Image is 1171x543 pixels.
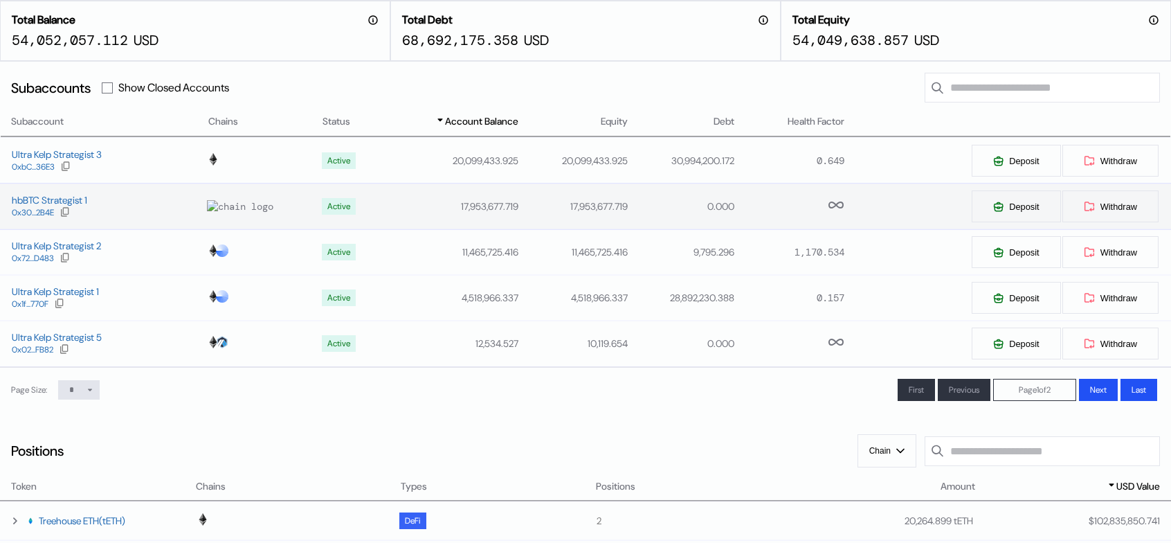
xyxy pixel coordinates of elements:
div: 68,692,175.358 [402,31,518,49]
a: Treehouse ETH(tETH) [39,515,125,527]
label: Show Closed Accounts [118,80,229,95]
div: hbBTC Strategist 1 [12,194,87,206]
h2: Total Equity [792,12,850,27]
div: 0xbC...36E3 [12,162,55,172]
td: 10,119.654 [519,321,628,366]
span: Types [401,479,427,494]
span: Health Factor [788,114,844,129]
h2: Total Balance [12,12,75,27]
td: 30,994,200.172 [628,138,735,184]
span: Deposit [1009,156,1039,166]
div: USD [134,31,158,49]
span: Debt [714,114,734,129]
button: Last [1120,379,1157,401]
img: chain logo [207,200,273,213]
button: Previous [938,379,990,401]
td: 12,534.527 [382,321,519,366]
span: Status [323,114,350,129]
div: Ultra Kelp Strategist 2 [12,240,101,252]
span: Withdraw [1100,156,1137,166]
span: Deposit [1009,339,1039,349]
span: Deposit [1009,202,1039,212]
span: Positions [596,479,635,494]
span: Token [11,479,37,494]
button: Deposit [971,281,1061,314]
span: Chain [869,446,891,456]
div: Active [327,202,350,211]
span: First [909,384,924,395]
td: 17,953,677.719 [382,184,519,229]
button: Deposit [971,235,1061,269]
span: Chains [208,114,238,129]
button: Next [1079,379,1118,401]
td: 17,953,677.719 [519,184,628,229]
img: chain logo [207,336,219,348]
div: Ultra Kelp Strategist 5 [12,331,102,344]
div: Positions [11,442,64,460]
td: 0.649 [735,138,845,184]
h2: Total Debt [402,12,453,27]
button: Withdraw [1062,144,1159,177]
img: chain logo [207,290,219,303]
td: 11,465,725.416 [382,229,519,275]
button: Deposit [971,144,1061,177]
div: 20,264.899 tETH [905,515,973,527]
img: chain logo [207,244,219,257]
div: 0x72...D483 [12,253,54,263]
img: chain logo [216,336,228,348]
div: USD [524,31,549,49]
div: 0x30...2B4E [12,208,54,217]
span: Amount [941,479,975,494]
button: Chain [857,434,916,468]
button: First [898,379,935,401]
div: USD [914,31,939,49]
div: Active [327,156,350,166]
span: Page 1 of 2 [1019,384,1051,395]
button: Deposit [971,327,1061,360]
td: 20,099,433.925 [519,138,628,184]
span: USD Value [1116,479,1160,494]
img: chain logo [207,153,219,166]
div: Page Size: [11,384,47,395]
span: Withdraw [1100,339,1137,349]
div: 2 [597,515,775,527]
button: Withdraw [1062,327,1159,360]
span: Chains [196,479,226,494]
div: DeFi [405,516,421,526]
td: 4,518,966.337 [382,275,519,321]
div: 0x02...FB82 [12,345,53,355]
span: Last [1132,384,1146,395]
td: 28,892,230.388 [628,275,735,321]
td: 0.000 [628,184,735,229]
div: 54,052,057.112 [12,31,128,49]
span: Deposit [1009,247,1039,258]
div: Active [327,339,350,348]
td: 0.157 [735,275,845,321]
div: Active [327,247,350,257]
td: 0.000 [628,321,735,366]
td: 4,518,966.337 [519,275,628,321]
span: Next [1090,384,1107,395]
span: Account Balance [445,114,518,129]
button: Withdraw [1062,190,1159,223]
td: 1,170.534 [735,229,845,275]
span: Withdraw [1100,202,1137,212]
div: Active [327,293,350,303]
div: Subaccounts [11,79,91,97]
span: Withdraw [1100,247,1137,258]
button: Deposit [971,190,1061,223]
span: Subaccount [11,114,64,129]
img: tETH_logo_2_%281%29.png [25,515,36,526]
span: Withdraw [1100,293,1137,303]
td: 11,465,725.416 [519,229,628,275]
div: 0x1f...770F [12,299,48,309]
div: Ultra Kelp Strategist 1 [12,285,99,298]
span: Equity [601,114,628,129]
td: 9,795.296 [628,229,735,275]
button: Withdraw [1062,235,1159,269]
span: Previous [949,384,979,395]
td: 20,099,433.925 [382,138,519,184]
div: 54,049,638.857 [792,31,909,49]
img: chain logo [216,244,228,257]
img: chain logo [216,290,228,303]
